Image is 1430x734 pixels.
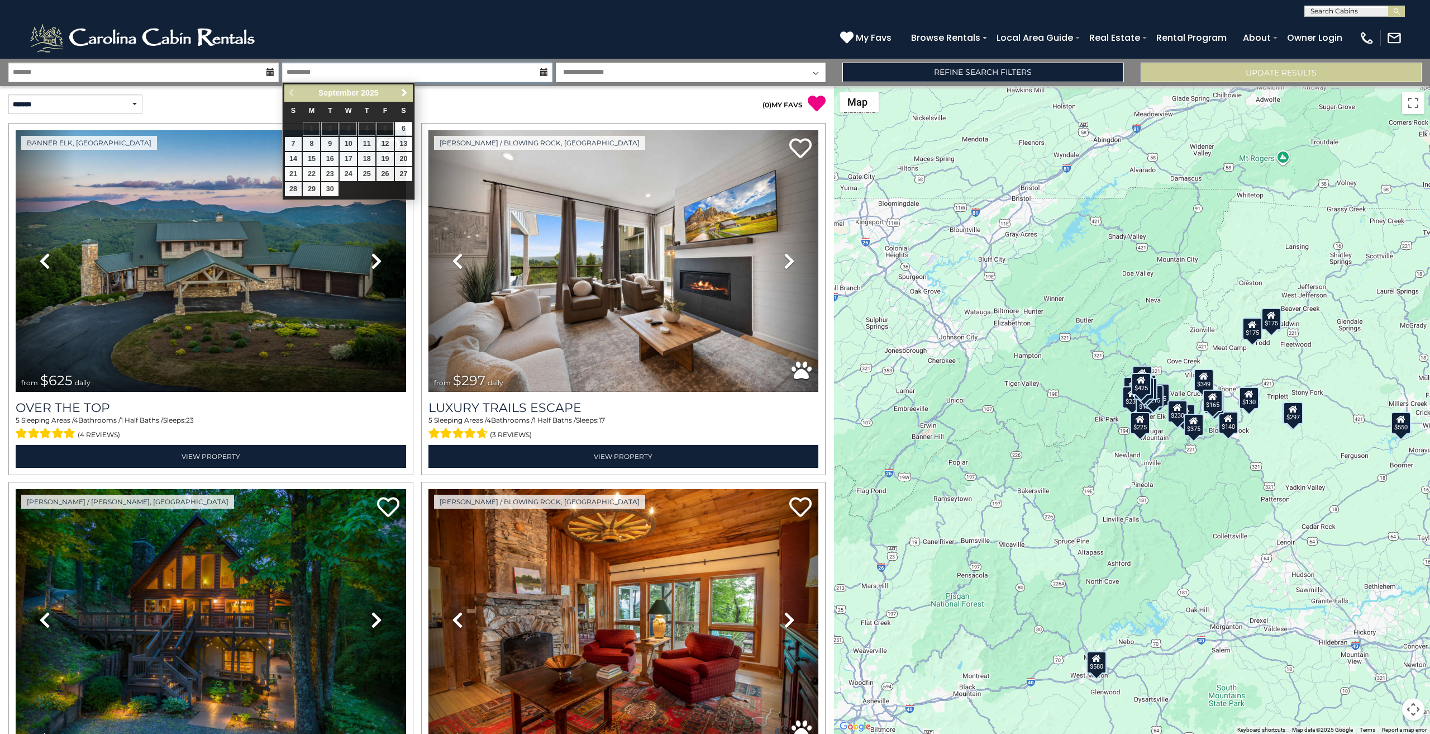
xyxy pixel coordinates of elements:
span: Sunday [291,107,295,115]
img: phone-regular-white.png [1359,30,1375,46]
a: 27 [395,167,412,181]
span: 4 [74,416,78,424]
a: (0)MY FAVS [762,101,803,109]
div: $580 [1086,651,1106,674]
a: 28 [285,182,302,196]
span: ( ) [762,101,771,109]
div: $325 [1282,401,1302,424]
a: 24 [340,167,357,181]
span: 0 [765,101,769,109]
div: $425 [1131,373,1151,395]
a: Owner Login [1281,28,1348,48]
span: Friday [383,107,388,115]
span: 1 Half Baths / [533,416,576,424]
span: Tuesday [328,107,332,115]
div: $175 [1242,318,1262,340]
span: 23 [186,416,194,424]
a: Refine Search Filters [842,63,1123,82]
button: Update Results [1141,63,1422,82]
span: Map [847,96,867,108]
a: Terms (opens in new tab) [1360,727,1375,733]
a: 26 [376,167,394,181]
a: Over The Top [16,400,406,415]
img: White-1-2.png [28,21,260,55]
div: $297 [1283,401,1303,424]
a: My Favs [840,31,894,45]
a: 11 [358,137,375,151]
a: 6 [395,122,412,136]
button: Change map style [840,92,879,112]
a: 21 [285,167,302,181]
span: (4 reviews) [78,428,120,442]
a: Rental Program [1151,28,1232,48]
div: $130 [1238,387,1259,409]
a: Luxury Trails Escape [428,400,819,415]
span: 1 Half Baths / [121,416,163,424]
a: 17 [340,152,357,166]
a: 8 [303,137,320,151]
div: $125 [1132,365,1152,387]
a: Add to favorites [789,137,812,161]
span: 5 [16,416,20,424]
a: 12 [376,137,394,151]
div: $165 [1137,377,1157,400]
div: $165 [1202,390,1222,412]
span: Monday [309,107,315,115]
span: $297 [453,372,485,389]
img: Google [837,719,874,734]
span: 4 [487,416,491,424]
span: (3 reviews) [490,428,532,442]
a: 23 [321,167,339,181]
a: 16 [321,152,339,166]
img: thumbnail_167153549.jpeg [16,130,406,392]
div: Sleeping Areas / Bathrooms / Sleeps: [16,415,406,442]
a: 9 [321,137,339,151]
img: mail-regular-white.png [1386,30,1402,46]
a: 14 [285,152,302,166]
span: daily [488,378,503,387]
a: View Property [16,445,406,468]
span: Map data ©2025 Google [1292,727,1353,733]
span: My Favs [856,31,892,45]
a: Banner Elk, [GEOGRAPHIC_DATA] [21,136,157,150]
div: $225 [1130,411,1150,434]
div: $230 [1167,400,1188,422]
button: Map camera controls [1402,698,1424,721]
div: $215 [1143,385,1164,408]
a: 10 [340,137,357,151]
a: Open this area in Google Maps (opens a new window) [837,719,874,734]
span: Next [400,88,409,97]
a: Report a map error [1382,727,1427,733]
a: 30 [321,182,339,196]
span: 17 [599,416,605,424]
a: 19 [376,152,394,166]
a: 15 [303,152,320,166]
div: $140 [1218,411,1238,433]
a: Add to favorites [377,496,399,520]
a: 13 [395,137,412,151]
span: Wednesday [345,107,352,115]
a: Browse Rentals [905,28,986,48]
span: $625 [40,372,73,389]
div: Sleeping Areas / Bathrooms / Sleeps: [428,415,819,442]
a: [PERSON_NAME] / Blowing Rock, [GEOGRAPHIC_DATA] [434,136,645,150]
div: $349 [1194,369,1214,391]
span: daily [75,378,90,387]
div: $480 [1204,392,1224,414]
a: Add to favorites [789,496,812,520]
a: About [1237,28,1276,48]
button: Toggle fullscreen view [1402,92,1424,114]
a: [PERSON_NAME] / [PERSON_NAME], [GEOGRAPHIC_DATA] [21,495,234,509]
span: Saturday [401,107,406,115]
span: Thursday [365,107,369,115]
div: $625 [1149,383,1169,405]
span: September [318,88,359,97]
span: from [434,378,451,387]
a: Next [398,86,412,100]
div: $185 [1282,401,1302,424]
a: 7 [285,137,302,151]
a: 29 [303,182,320,196]
button: Keyboard shortcuts [1237,726,1285,734]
